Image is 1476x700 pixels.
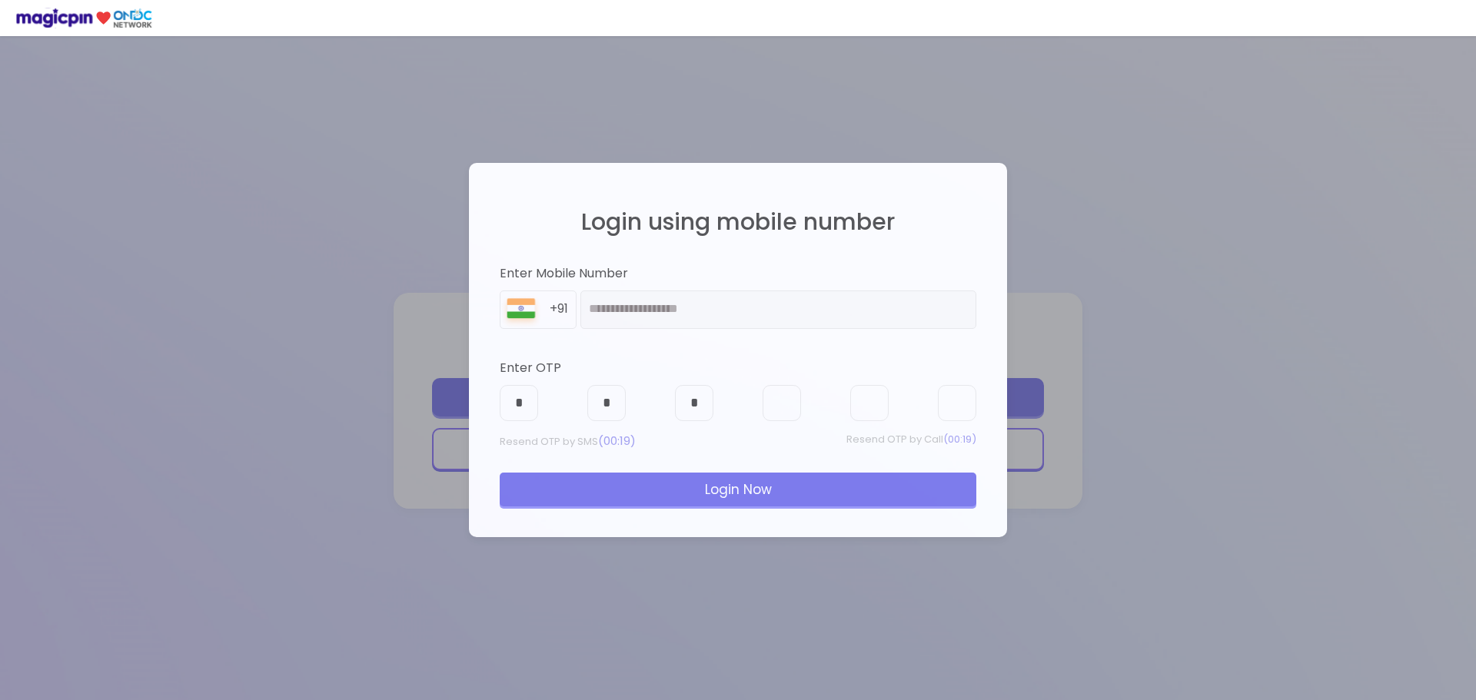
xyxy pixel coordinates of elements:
div: Enter OTP [500,360,976,377]
div: Login Now [500,473,976,506]
img: ondc-logo-new-small.8a59708e.svg [15,8,152,28]
div: +91 [550,300,576,318]
div: Enter Mobile Number [500,265,976,283]
img: 8BGLRPwvQ+9ZgAAAAASUVORK5CYII= [500,295,542,328]
h2: Login using mobile number [500,209,976,234]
